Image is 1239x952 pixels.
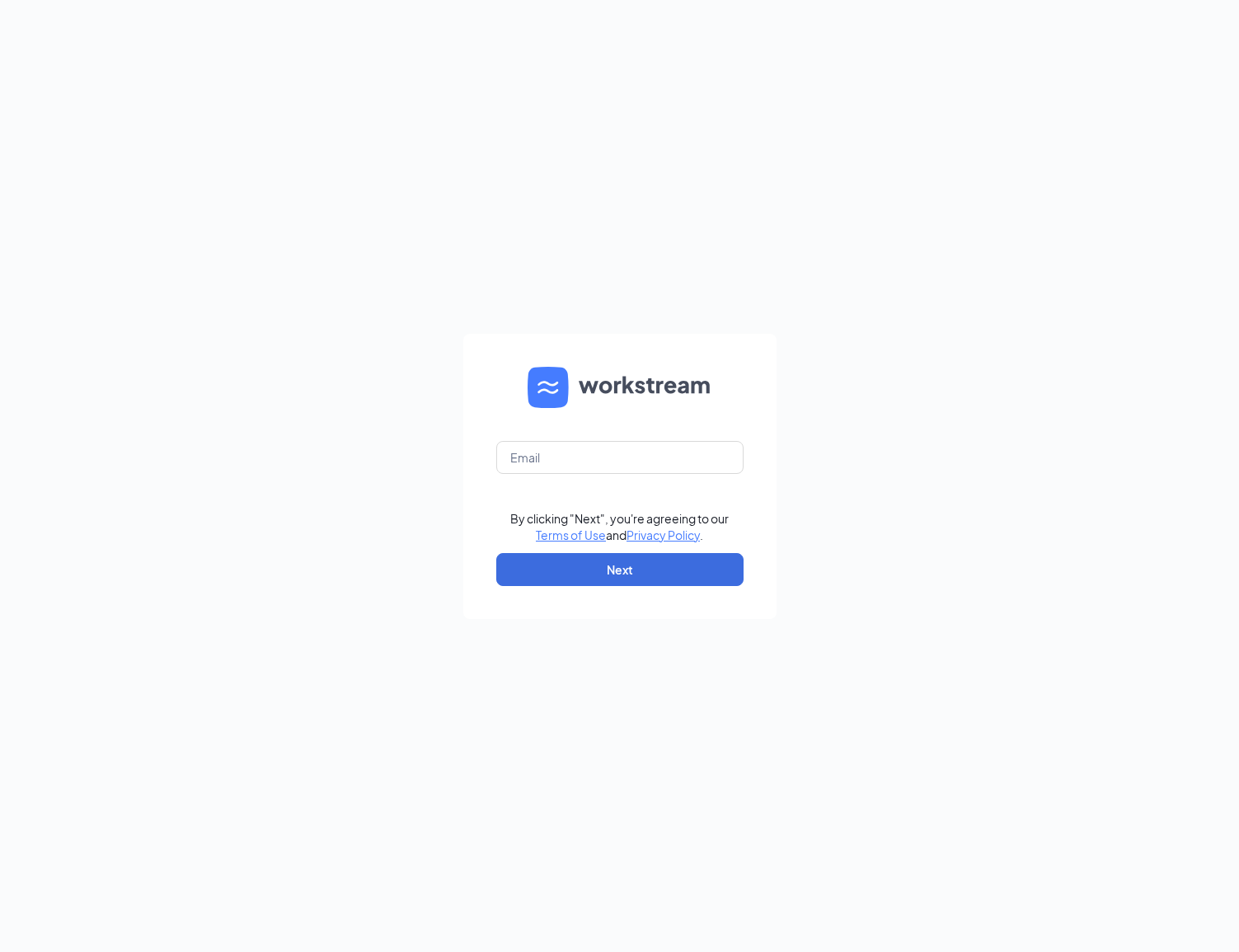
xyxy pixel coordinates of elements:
img: WS logo and Workstream text [528,367,712,408]
div: By clicking "Next", you're agreeing to our and . [510,510,729,543]
input: Email [496,441,744,474]
a: Terms of Use [536,528,606,542]
button: Next [496,553,744,586]
a: Privacy Policy [627,528,700,542]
